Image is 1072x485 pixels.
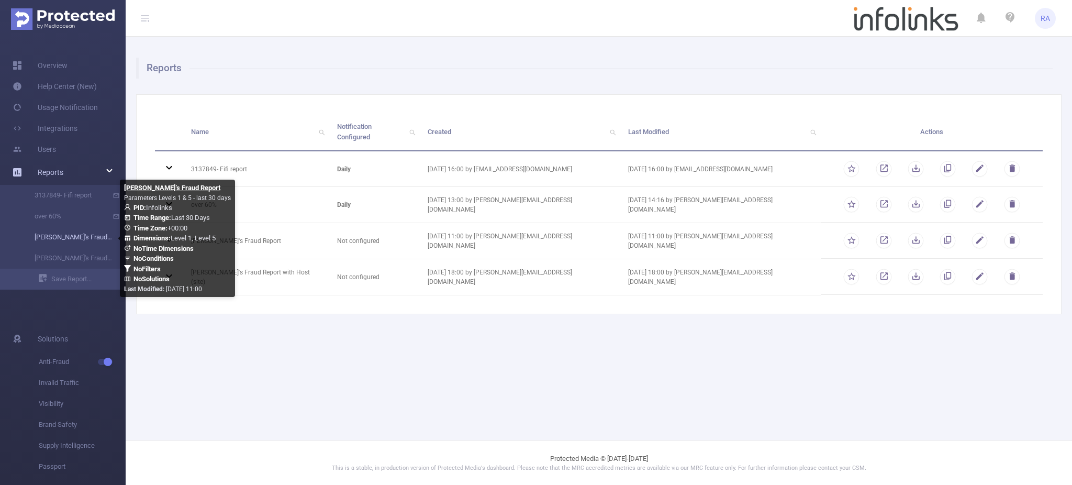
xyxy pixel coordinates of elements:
td: [PERSON_NAME]'s Fraud Report [183,223,329,259]
i: icon: search [806,113,821,150]
a: Users [13,139,56,160]
a: Reports [38,162,63,183]
a: over 60% [21,206,113,227]
td: [DATE] 16:00 by [EMAIL_ADDRESS][DOMAIN_NAME] [420,151,620,187]
span: Created [428,128,451,136]
td: [DATE] 14:16 by [PERSON_NAME][EMAIL_ADDRESS][DOMAIN_NAME] [620,187,821,223]
b: Time Zone: [133,224,167,232]
i: icon: search [405,113,420,150]
a: 3137849- Fifi report [21,185,113,206]
span: Solutions [38,328,68,349]
span: Brand Safety [39,414,126,435]
i: icon: user [124,204,133,211]
td: [DATE] 18:00 by [PERSON_NAME][EMAIL_ADDRESS][DOMAIN_NAME] [420,259,620,295]
td: 3137849- Fifi report [183,151,329,187]
span: Name [191,128,209,136]
td: [PERSON_NAME]'s Fraud Report with Host (site) [183,259,329,295]
img: Protected Media [11,8,115,30]
b: No Time Dimensions [133,245,194,252]
td: [DATE] 16:00 by [EMAIL_ADDRESS][DOMAIN_NAME] [620,151,821,187]
span: Level 1, Level 5 [133,234,216,242]
b: Last Modified: [124,285,164,293]
span: Invalid Traffic [39,372,126,393]
td: Not configured [329,259,420,295]
a: Help Center (New) [13,76,97,97]
b: PID: [133,204,146,212]
span: Visibility [39,393,126,414]
b: daily [337,201,351,208]
a: Save Report... [39,269,126,290]
span: Passport [39,456,126,477]
span: Infolinks Last 30 Days +00:00 [124,204,216,283]
span: RA [1041,8,1050,29]
a: Integrations [13,118,77,139]
span: Notification Configured [337,123,372,141]
p: This is a stable, in production version of Protected Media's dashboard. Please note that the MRC ... [152,464,1046,473]
td: [DATE] 11:00 by [PERSON_NAME][EMAIL_ADDRESS][DOMAIN_NAME] [420,223,620,259]
td: [DATE] 18:00 by [PERSON_NAME][EMAIL_ADDRESS][DOMAIN_NAME] [620,259,821,295]
a: [PERSON_NAME]'s Fraud Report with Host (site) [21,248,113,269]
footer: Protected Media © [DATE]-[DATE] [126,440,1072,485]
b: [PERSON_NAME]'s Fraud Report [124,184,220,192]
b: No Solutions [133,275,170,283]
span: Parameters Levels 1 & 5 - last 30 days [124,194,231,202]
td: [DATE] 13:00 by [PERSON_NAME][EMAIL_ADDRESS][DOMAIN_NAME] [420,187,620,223]
span: Last Modified [628,128,669,136]
td: [DATE] 11:00 by [PERSON_NAME][EMAIL_ADDRESS][DOMAIN_NAME] [620,223,821,259]
b: No Conditions [133,255,174,262]
a: Usage Notification [13,97,98,118]
span: [DATE] 11:00 [124,285,202,293]
b: Dimensions : [133,234,171,242]
i: icon: search [315,113,329,150]
b: daily [337,166,351,173]
span: Supply Intelligence [39,435,126,456]
a: Overview [13,55,68,76]
h1: Reports [136,58,1053,79]
td: Not configured [329,223,420,259]
span: Reports [38,168,63,177]
span: Anti-Fraud [39,351,126,372]
span: Actions [920,128,943,136]
a: [PERSON_NAME]'s Fraud Report [21,227,113,248]
b: No Filters [133,265,161,273]
i: icon: search [606,113,620,150]
td: over 60% [183,187,329,223]
b: Time Range: [133,214,171,222]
